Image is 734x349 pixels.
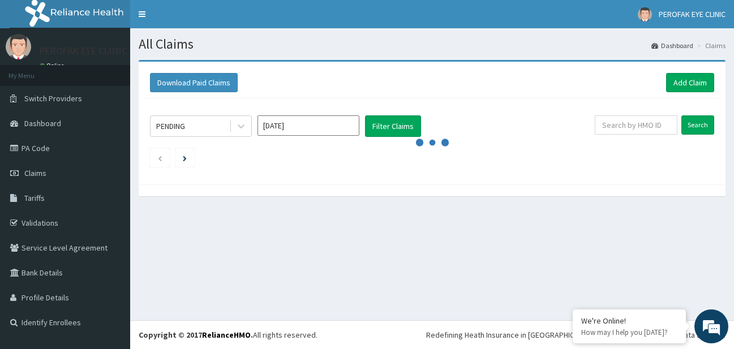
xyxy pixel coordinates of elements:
p: How may I help you today? [581,328,677,337]
a: RelianceHMO [202,330,251,340]
img: User Image [638,7,652,21]
strong: Copyright © 2017 . [139,330,253,340]
span: Switch Providers [24,93,82,104]
input: Search [681,115,714,135]
span: Claims [24,168,46,178]
span: PEROFAK EYE CLINIC [659,9,726,19]
div: PENDING [156,120,185,132]
p: PEROFAK EYE CLINIC [40,46,127,56]
a: Add Claim [666,73,714,92]
div: We're Online! [581,316,677,326]
span: Dashboard [24,118,61,128]
footer: All rights reserved. [130,320,734,349]
svg: audio-loading [415,126,449,160]
a: Online [40,62,67,70]
a: Previous page [157,153,162,163]
a: Dashboard [651,41,693,50]
button: Download Paid Claims [150,73,238,92]
img: User Image [6,34,31,59]
h1: All Claims [139,37,726,51]
li: Claims [694,41,726,50]
input: Search by HMO ID [595,115,677,135]
button: Filter Claims [365,115,421,137]
input: Select Month and Year [257,115,359,136]
a: Next page [183,153,187,163]
div: Redefining Heath Insurance in [GEOGRAPHIC_DATA] using Telemedicine and Data Science! [426,329,726,341]
span: Tariffs [24,193,45,203]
